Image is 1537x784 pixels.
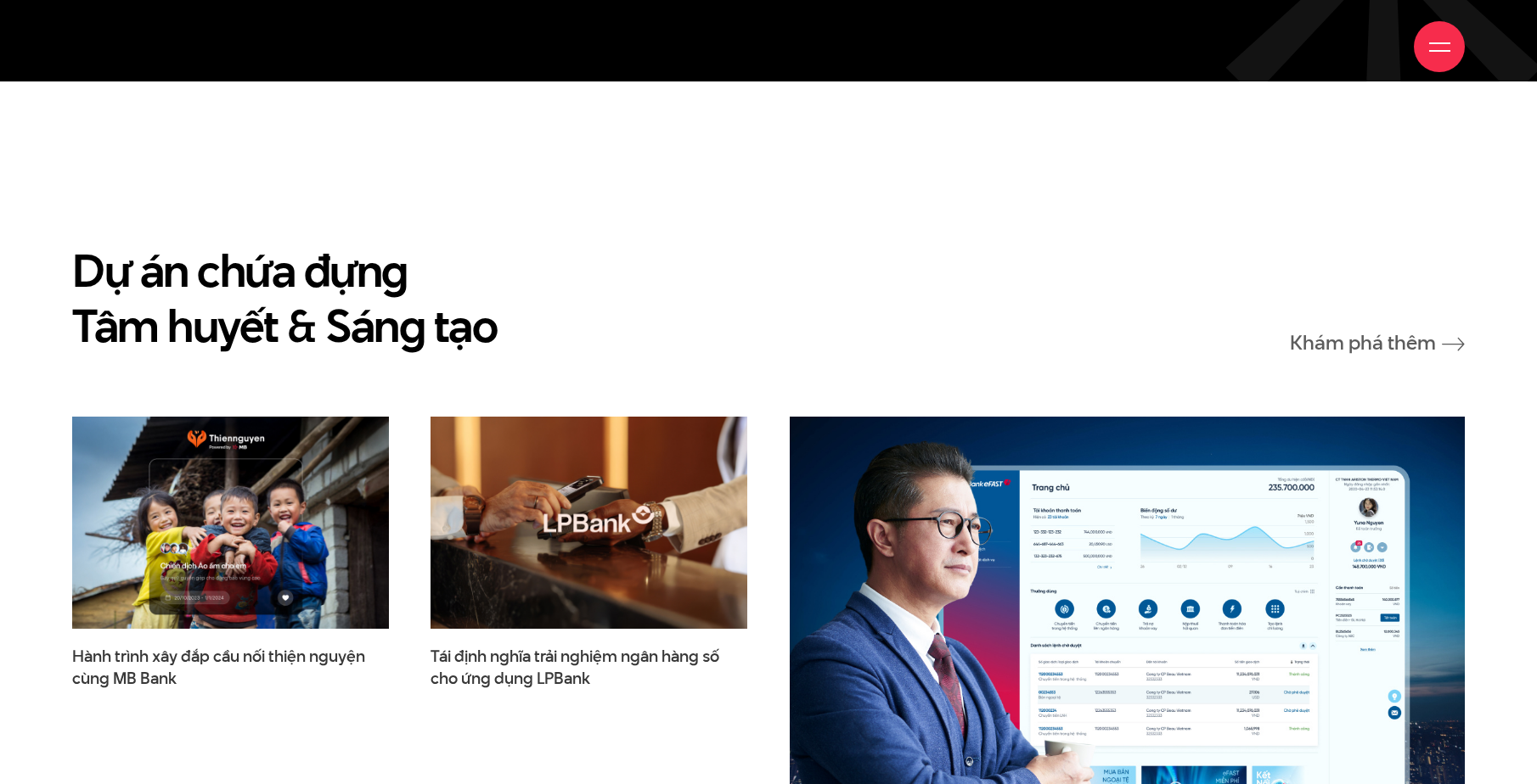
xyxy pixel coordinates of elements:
a: Hành trình xây đắp cầu nối thiện nguyệncùng MB Bank [72,646,389,688]
span: Hành trình xây đắp cầu nối thiện nguyện [72,646,389,688]
span: Tái định nghĩa trải nghiệm ngân hàng số [431,646,747,688]
a: Tái định nghĩa trải nghiệm ngân hàng sốcho ứng dụng LPBank [431,646,747,688]
a: Khám phá thêm [1290,332,1465,353]
span: cùng MB Bank [72,668,177,690]
span: cho ứng dụng LPBank [431,668,590,690]
h2: Dự án chứa đựng Tâm huyết & Sáng tạo [72,243,497,353]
